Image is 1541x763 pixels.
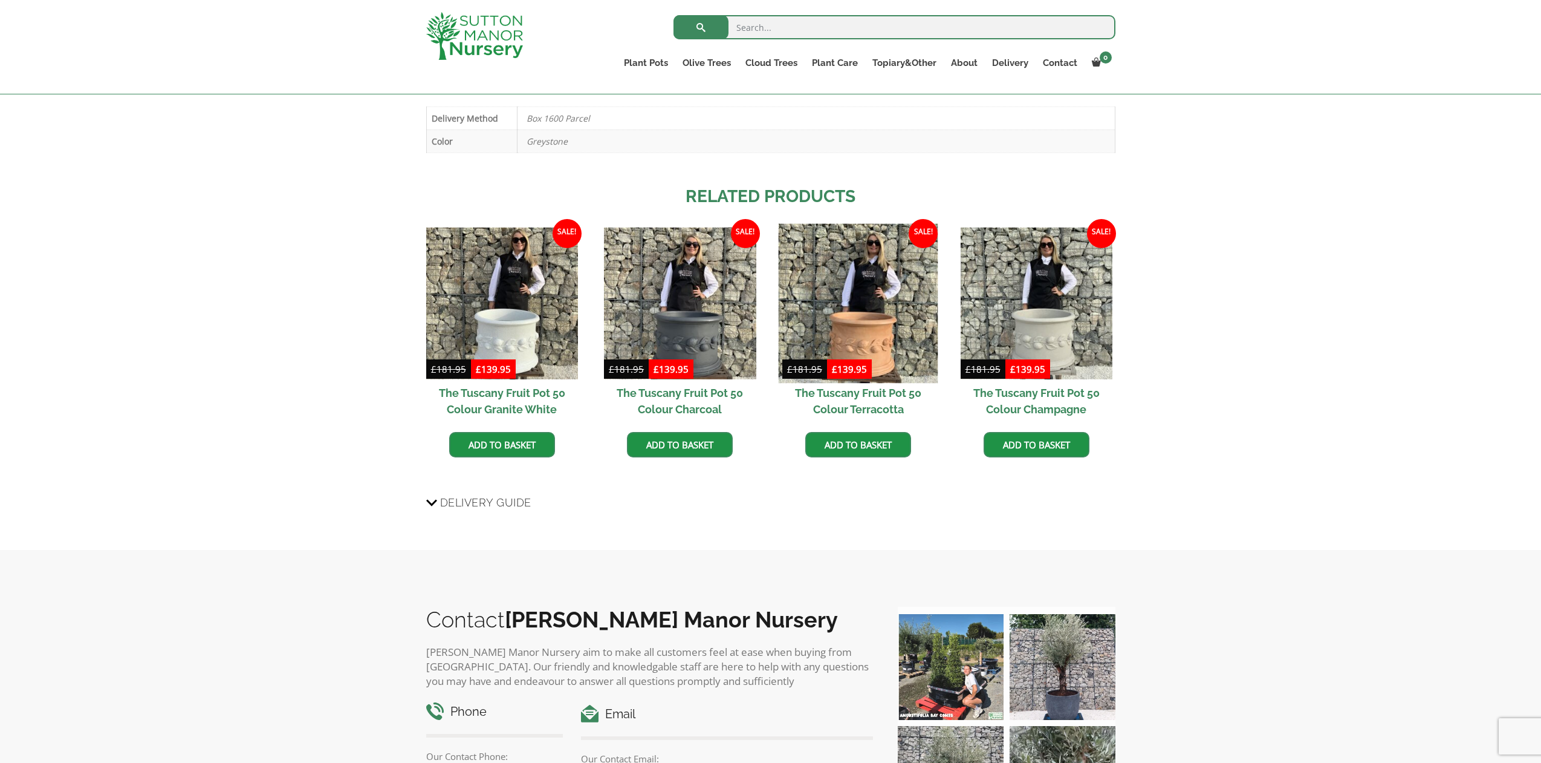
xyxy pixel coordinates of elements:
[527,107,1106,129] p: Box 1600 Parcel
[1010,363,1045,375] bdi: 139.95
[581,705,873,724] h4: Email
[604,379,756,423] h2: The Tuscany Fruit Pot 50 Colour Charcoal
[654,363,689,375] bdi: 139.95
[627,432,733,457] a: Add to basket: “The Tuscany Fruit Pot 50 Colour Charcoal”
[505,607,838,632] b: [PERSON_NAME] Manor Nursery
[1036,54,1085,71] a: Contact
[961,228,1112,423] a: Sale! The Tuscany Fruit Pot 50 Colour Champagne
[449,432,555,457] a: Add to basket: “The Tuscany Fruit Pot 50 Colour Granite White”
[731,219,760,248] span: Sale!
[832,363,867,375] bdi: 139.95
[1010,363,1016,375] span: £
[553,219,582,248] span: Sale!
[527,130,1106,152] p: Greystone
[985,54,1036,71] a: Delivery
[832,363,837,375] span: £
[1087,219,1116,248] span: Sale!
[961,379,1112,423] h2: The Tuscany Fruit Pot 50 Colour Champagne
[944,54,985,71] a: About
[609,363,644,375] bdi: 181.95
[1100,51,1112,64] span: 0
[965,363,1001,375] bdi: 181.95
[654,363,659,375] span: £
[673,15,1115,39] input: Search...
[426,702,563,721] h4: Phone
[604,228,756,423] a: Sale! The Tuscany Fruit Pot 50 Colour Charcoal
[984,432,1089,457] a: Add to basket: “The Tuscany Fruit Pot 50 Colour Champagne”
[1010,614,1115,720] img: A beautiful multi-stem Spanish Olive tree potted in our luxurious fibre clay pots 😍😍
[431,363,466,375] bdi: 181.95
[805,54,865,71] a: Plant Care
[787,363,822,375] bdi: 181.95
[426,106,517,129] th: Delivery Method
[965,363,971,375] span: £
[805,432,911,457] a: Add to basket: “The Tuscany Fruit Pot 50 Colour Terracotta”
[426,379,578,423] h2: The Tuscany Fruit Pot 50 Colour Granite White
[426,645,874,689] p: [PERSON_NAME] Manor Nursery aim to make all customers feel at ease when buying from [GEOGRAPHIC_D...
[431,363,436,375] span: £
[426,228,578,423] a: Sale! The Tuscany Fruit Pot 50 Colour Granite White
[440,491,531,514] span: Delivery Guide
[898,614,1004,720] img: Our elegant & picturesque Angustifolia Cones are an exquisite addition to your Bay Tree collectio...
[426,12,523,60] img: logo
[961,228,1112,379] img: The Tuscany Fruit Pot 50 Colour Champagne
[782,228,934,423] a: Sale! The Tuscany Fruit Pot 50 Colour Terracotta
[675,54,738,71] a: Olive Trees
[426,106,1115,153] table: Product Details
[787,363,793,375] span: £
[609,363,614,375] span: £
[604,228,756,379] img: The Tuscany Fruit Pot 50 Colour Charcoal
[476,363,511,375] bdi: 139.95
[779,223,938,383] img: The Tuscany Fruit Pot 50 Colour Terracotta
[426,184,1115,209] h2: Related products
[909,219,938,248] span: Sale!
[476,363,481,375] span: £
[738,54,805,71] a: Cloud Trees
[426,129,517,152] th: Color
[1085,54,1115,71] a: 0
[617,54,675,71] a: Plant Pots
[426,607,874,632] h2: Contact
[865,54,944,71] a: Topiary&Other
[782,379,934,423] h2: The Tuscany Fruit Pot 50 Colour Terracotta
[426,228,578,379] img: The Tuscany Fruit Pot 50 Colour Granite White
